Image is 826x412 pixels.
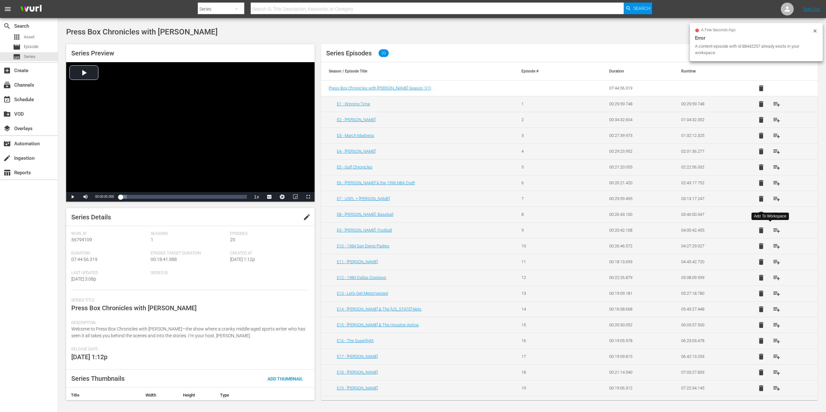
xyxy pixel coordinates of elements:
button: Fullscreen [302,192,315,202]
button: Picture-in-Picture [289,192,302,202]
span: playlist_add [773,369,781,376]
span: Press Box Chronicles with [PERSON_NAME] [71,304,196,312]
td: 00:34:32.604 [601,112,674,128]
button: playlist_add [769,365,784,380]
span: menu [4,5,12,13]
td: 10 [514,238,586,254]
button: playlist_add [769,333,784,349]
span: Schedule [3,96,11,103]
button: playlist_add [769,223,784,238]
button: playlist_add [769,349,784,364]
td: 11 [514,254,586,270]
button: delete [753,286,769,301]
span: playlist_add [773,195,781,203]
td: 00:19:06.312 [601,380,674,396]
button: delete [753,159,769,175]
a: Sign Out [803,6,820,12]
td: 01:32:12.325 [673,128,746,143]
span: delete [757,369,765,376]
span: playlist_add [773,384,781,392]
td: 00:19:05.978 [601,333,674,349]
span: Channels [3,81,11,89]
a: E3 - March Madness [337,133,374,138]
span: playlist_add [773,100,781,108]
span: Series Thumbnails [71,375,125,382]
button: Add Thumbnail [262,373,308,384]
div: Error [695,34,818,42]
td: 00:16:08.668 [601,301,674,317]
span: Created At [230,251,306,256]
button: playlist_add [769,380,784,396]
span: a few seconds ago [701,28,736,33]
td: 00:20:21.420 [601,175,674,191]
td: 07:44:56.319 [673,396,746,412]
span: delete [757,274,765,282]
a: E1 - Winning Time [337,101,370,106]
button: playlist_add [769,175,784,191]
button: delete [753,191,769,206]
th: Runtime [673,62,746,80]
td: 05:27:18.780 [673,285,746,301]
td: 00:29:59.495 [601,191,674,206]
button: playlist_add [769,270,784,285]
td: 13 [514,285,586,301]
button: delete [753,207,769,222]
td: 00:21:14.540 [601,364,674,380]
td: 02:22:56.332 [673,159,746,175]
a: E10 - 1984 San Diego Padres [337,244,389,248]
a: E9 - [PERSON_NAME]: Football [337,228,392,233]
button: delete [753,349,769,364]
button: delete [753,396,769,412]
span: Series Episodes [326,49,372,57]
div: A content-episode with id 88442257 already exists in your workspace. [695,43,811,56]
button: delete [753,96,769,112]
a: E4 - [PERSON_NAME] [337,149,376,154]
div: Add To Workspace [754,214,786,219]
th: Height [178,388,216,403]
span: Search [633,3,650,14]
span: delete [757,258,765,266]
span: delete [757,384,765,392]
span: playlist_add [773,116,781,124]
span: Series [24,53,35,60]
td: 00:20:30.052 [601,317,674,333]
span: delete [757,321,765,329]
span: Press Box Chronicles with [PERSON_NAME] Season 1 ( 1 ) [329,86,431,91]
td: 06:23:03.478 [673,333,746,349]
td: 15 [514,317,586,333]
td: 06:03:57.500 [673,317,746,333]
button: playlist_add [769,112,784,128]
span: 07:44:56.319 [71,257,97,262]
span: delete [757,116,765,124]
a: E19 - [PERSON_NAME] [337,386,378,390]
span: Duration [71,251,147,256]
td: 20 [514,396,586,412]
td: 07:44:56.319 [601,81,674,96]
span: playlist_add [773,258,781,266]
span: Seasons [151,231,227,236]
td: 00:19:09.815 [601,349,674,364]
button: Jump To Time [276,192,289,202]
span: [DATE] 1:12p [230,257,255,262]
button: Search [624,3,652,14]
td: 04:00:42.455 [673,222,746,238]
button: delete [753,112,769,128]
a: E11 - [PERSON_NAME] [337,259,378,264]
td: 00:22:22.174 [601,396,674,412]
span: Episode [24,43,38,50]
span: Overlays [3,125,11,132]
button: delete [753,223,769,238]
td: 9 [514,222,586,238]
td: 00:19:09.181 [601,285,674,301]
button: delete [753,317,769,333]
button: playlist_add [769,238,784,254]
span: Description: [71,321,306,326]
a: E6 - [PERSON_NAME] & the 1996 NBA Draft [337,180,415,185]
div: Video Player [66,62,315,202]
span: 00:18:41.988 [151,257,177,262]
td: 00:29:59.748 [601,96,674,112]
button: Playback Rate [250,192,263,202]
a: E14 - [PERSON_NAME] & The [US_STATE] Nets [337,307,421,311]
span: edit [303,213,311,221]
button: delete [753,175,769,191]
